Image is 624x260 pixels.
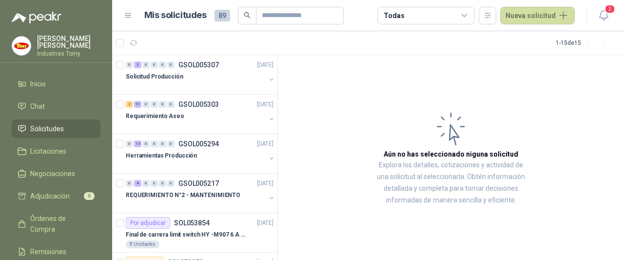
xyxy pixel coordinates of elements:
[178,61,219,68] p: GSOL005307
[167,140,175,147] div: 0
[159,61,166,68] div: 0
[126,99,275,130] a: 2 51 0 0 0 0 GSOL005303[DATE] Requerimiento Aseo
[126,61,133,68] div: 0
[500,7,575,24] button: Nueva solicitud
[126,138,275,169] a: 0 14 0 0 0 0 GSOL005294[DATE] Herramientas Producción
[126,178,275,209] a: 0 8 0 0 0 0 GSOL005217[DATE] REQUERIMIENTO N°2 - MANTENIMIENTO
[257,100,273,109] p: [DATE]
[134,61,141,68] div: 3
[126,191,240,200] p: REQUERIMIENTO N°2 - MANTENIMIENTO
[167,61,175,68] div: 0
[126,240,159,248] div: 8 Unidades
[30,146,66,157] span: Licitaciones
[12,187,100,205] a: Adjudicación6
[30,191,70,201] span: Adjudicación
[604,4,615,14] span: 2
[30,79,46,89] span: Inicio
[134,140,141,147] div: 14
[556,35,612,51] div: 1 - 15 de 15
[142,101,150,108] div: 0
[12,12,61,23] img: Logo peakr
[112,213,277,253] a: Por adjudicarSOL053854[DATE] Final de carrera limit switch HY -M907 6 A - 250 V a.c8 Unidades
[257,140,273,149] p: [DATE]
[151,61,158,68] div: 0
[178,140,219,147] p: GSOL005294
[37,51,100,57] p: Industrias Tomy
[159,180,166,187] div: 0
[12,37,31,55] img: Company Logo
[126,151,197,160] p: Herramientas Producción
[257,179,273,188] p: [DATE]
[126,230,247,240] p: Final de carrera limit switch HY -M907 6 A - 250 V a.c
[167,180,175,187] div: 0
[12,142,100,160] a: Licitaciones
[142,61,150,68] div: 0
[595,7,612,24] button: 2
[30,101,45,112] span: Chat
[167,101,175,108] div: 0
[126,72,183,81] p: Solicitud Producción
[257,219,273,228] p: [DATE]
[84,192,95,200] span: 6
[126,180,133,187] div: 0
[30,168,75,179] span: Negociaciones
[178,180,219,187] p: GSOL005217
[37,35,100,49] p: [PERSON_NAME] [PERSON_NAME]
[159,140,166,147] div: 0
[12,209,100,239] a: Órdenes de Compra
[134,101,141,108] div: 51
[126,101,133,108] div: 2
[12,120,100,138] a: Solicitudes
[12,97,100,116] a: Chat
[178,101,219,108] p: GSOL005303
[30,213,91,235] span: Órdenes de Compra
[384,10,404,21] div: Todas
[142,180,150,187] div: 0
[257,60,273,70] p: [DATE]
[174,220,210,226] p: SOL053854
[12,75,100,93] a: Inicio
[144,8,207,22] h1: Mis solicitudes
[375,160,526,206] p: Explora los detalles, cotizaciones y actividad de una solicitud al seleccionarla. Obtén informaci...
[142,140,150,147] div: 0
[30,246,66,257] span: Remisiones
[12,164,100,183] a: Negociaciones
[151,140,158,147] div: 0
[126,112,184,121] p: Requerimiento Aseo
[244,12,251,19] span: search
[214,10,230,21] span: 89
[126,59,275,90] a: 0 3 0 0 0 0 GSOL005307[DATE] Solicitud Producción
[134,180,141,187] div: 8
[126,217,170,229] div: Por adjudicar
[159,101,166,108] div: 0
[30,123,64,134] span: Solicitudes
[151,101,158,108] div: 0
[151,180,158,187] div: 0
[126,140,133,147] div: 0
[384,149,518,160] h3: Aún no has seleccionado niguna solicitud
